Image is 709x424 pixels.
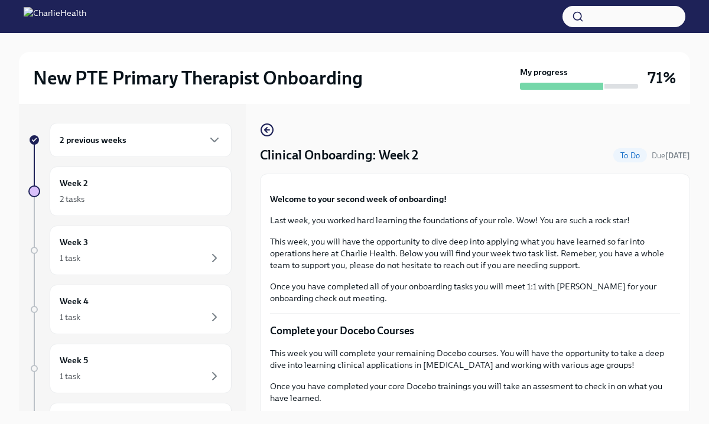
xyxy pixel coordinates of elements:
[60,252,80,264] div: 1 task
[28,344,232,393] a: Week 51 task
[520,66,568,78] strong: My progress
[60,311,80,323] div: 1 task
[60,236,88,249] h6: Week 3
[24,7,86,26] img: CharlieHealth
[270,194,447,204] strong: Welcome to your second week of onboarding!
[613,151,647,160] span: To Do
[60,295,89,308] h6: Week 4
[260,146,418,164] h4: Clinical Onboarding: Week 2
[28,285,232,334] a: Week 41 task
[60,133,126,146] h6: 2 previous weeks
[60,370,80,382] div: 1 task
[665,151,690,160] strong: [DATE]
[33,66,363,90] h2: New PTE Primary Therapist Onboarding
[270,380,680,404] p: Once you have completed your core Docebo trainings you will take an assesment to check in on what...
[648,67,676,89] h3: 71%
[270,236,680,271] p: This week, you will have the opportunity to dive deep into applying what you have learned so far ...
[270,324,680,338] p: Complete your Docebo Courses
[60,354,88,367] h6: Week 5
[270,281,680,304] p: Once you have completed all of your onboarding tasks you will meet 1:1 with [PERSON_NAME] for you...
[50,123,232,157] div: 2 previous weeks
[28,167,232,216] a: Week 22 tasks
[652,151,690,160] span: Due
[270,347,680,371] p: This week you will complete your remaining Docebo courses. You will have the opportunity to take ...
[270,214,680,226] p: Last week, you worked hard learning the foundations of your role. Wow! You are such a rock star!
[60,177,88,190] h6: Week 2
[652,150,690,161] span: August 30th, 2025 07:00
[60,193,84,205] div: 2 tasks
[28,226,232,275] a: Week 31 task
